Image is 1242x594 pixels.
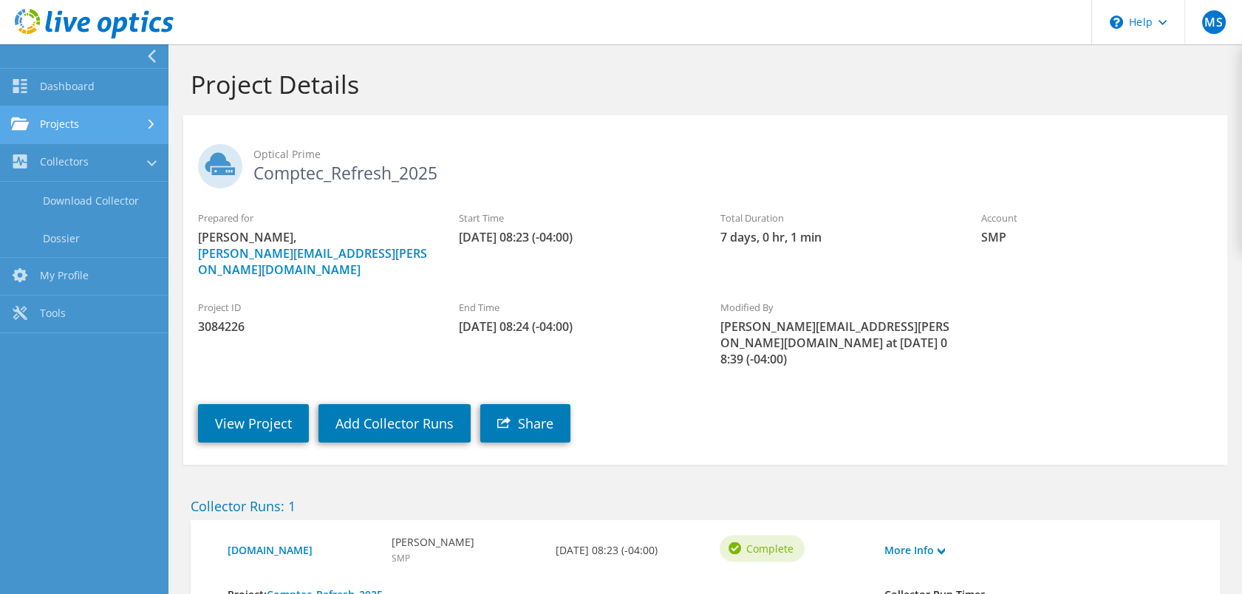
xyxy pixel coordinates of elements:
svg: \n [1110,16,1123,29]
span: [PERSON_NAME][EMAIL_ADDRESS][PERSON_NAME][DOMAIN_NAME] at [DATE] 08:39 (-04:00) [720,318,951,367]
b: [DATE] 08:23 (-04:00) [556,542,658,559]
span: Complete [746,540,794,556]
span: MS [1202,10,1226,34]
h2: Collector Runs: 1 [191,498,1220,514]
label: End Time [459,300,690,315]
label: Modified By [720,300,951,315]
b: [PERSON_NAME] [392,534,474,550]
span: 3084226 [198,318,429,335]
span: SMP [392,552,410,564]
h1: Project Details [191,69,1212,100]
a: Share [480,404,570,443]
a: [DOMAIN_NAME] [228,542,377,559]
span: 7 days, 0 hr, 1 min [720,229,951,245]
label: Start Time [459,211,690,225]
span: Optical Prime [253,146,1212,163]
label: Account [981,211,1212,225]
span: [DATE] 08:24 (-04:00) [459,318,690,335]
label: Prepared for [198,211,429,225]
a: Add Collector Runs [318,404,471,443]
label: Total Duration [720,211,951,225]
span: SMP [981,229,1212,245]
a: View Project [198,404,309,443]
span: [PERSON_NAME], [198,229,429,278]
a: [PERSON_NAME][EMAIL_ADDRESS][PERSON_NAME][DOMAIN_NAME] [198,245,427,278]
label: Project ID [198,300,429,315]
span: [DATE] 08:23 (-04:00) [459,229,690,245]
h2: Comptec_Refresh_2025 [198,144,1212,181]
a: More Info [884,542,945,559]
